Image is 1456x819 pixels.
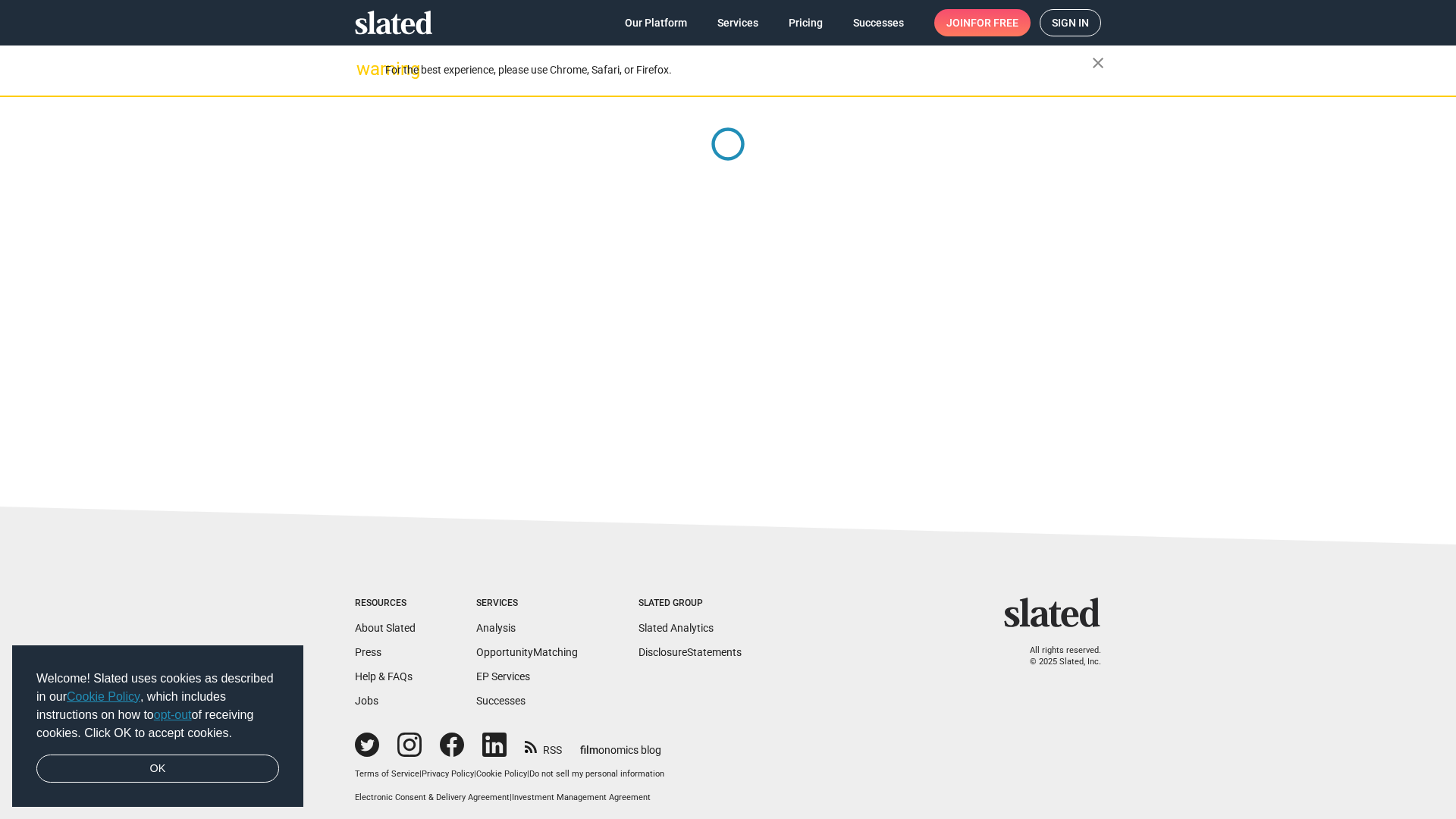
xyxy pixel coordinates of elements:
[154,708,192,721] a: opt-out
[639,598,742,610] div: Slated Group
[946,9,1018,36] span: Join
[853,9,904,36] span: Successes
[527,769,529,779] span: |
[789,9,823,36] span: Pricing
[1052,10,1089,36] span: Sign in
[476,598,578,610] div: Services
[355,695,378,707] a: Jobs
[12,645,303,808] div: cookieconsent
[580,744,598,756] span: film
[639,646,742,658] a: DisclosureStatements
[1040,9,1101,36] a: Sign in
[385,60,1092,80] div: For the best experience, please use Chrome, Safari, or Firefox.
[476,695,526,707] a: Successes
[36,670,279,742] span: Welcome! Slated uses cookies as described in our , which includes instructions on how to of recei...
[422,769,474,779] a: Privacy Policy
[841,9,916,36] a: Successes
[580,731,661,758] a: filmonomics blog
[525,734,562,758] a: RSS
[510,792,512,802] span: |
[476,646,578,658] a: OpportunityMatching
[355,622,416,634] a: About Slated
[67,690,140,703] a: Cookie Policy
[613,9,699,36] a: Our Platform
[474,769,476,779] span: |
[934,9,1031,36] a: Joinfor free
[355,792,510,802] a: Electronic Consent & Delivery Agreement
[355,598,416,610] div: Resources
[1014,645,1101,667] p: All rights reserved. © 2025 Slated, Inc.
[1089,54,1107,72] mat-icon: close
[705,9,770,36] a: Services
[971,9,1018,36] span: for free
[777,9,835,36] a: Pricing
[476,670,530,682] a: EP Services
[355,646,381,658] a: Press
[356,60,375,78] mat-icon: warning
[639,622,714,634] a: Slated Analytics
[476,622,516,634] a: Analysis
[625,9,687,36] span: Our Platform
[355,670,413,682] a: Help & FAQs
[476,769,527,779] a: Cookie Policy
[419,769,422,779] span: |
[36,755,279,783] a: dismiss cookie message
[512,792,651,802] a: Investment Management Agreement
[717,9,758,36] span: Services
[529,769,664,780] button: Do not sell my personal information
[355,769,419,779] a: Terms of Service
